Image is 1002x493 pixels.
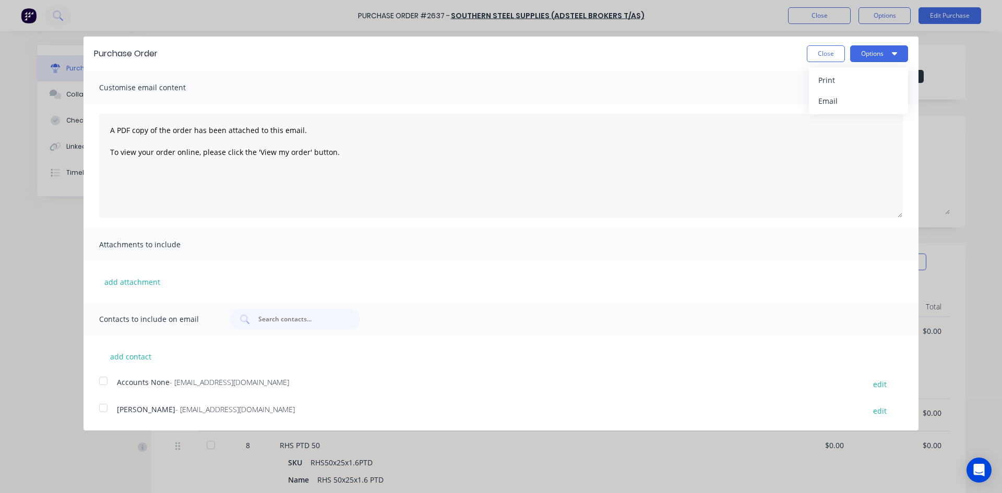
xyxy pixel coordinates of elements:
[850,45,908,62] button: Options
[818,93,899,109] div: Email
[257,314,344,324] input: Search contacts...
[967,458,992,483] div: Open Intercom Messenger
[867,377,893,391] button: edit
[99,80,214,95] span: Customise email content
[99,312,214,327] span: Contacts to include on email
[809,91,908,112] button: Email
[99,348,162,364] button: add contact
[117,404,175,414] span: [PERSON_NAME]
[117,377,170,387] span: Accounts None
[867,404,893,418] button: edit
[175,404,295,414] span: - [EMAIL_ADDRESS][DOMAIN_NAME]
[170,377,289,387] span: - [EMAIL_ADDRESS][DOMAIN_NAME]
[99,274,165,290] button: add attachment
[807,45,845,62] button: Close
[94,47,158,60] div: Purchase Order
[99,237,214,252] span: Attachments to include
[809,70,908,91] button: Print
[99,114,903,218] textarea: A PDF copy of the order has been attached to this email. To view your order online, please click ...
[818,73,899,88] div: Print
